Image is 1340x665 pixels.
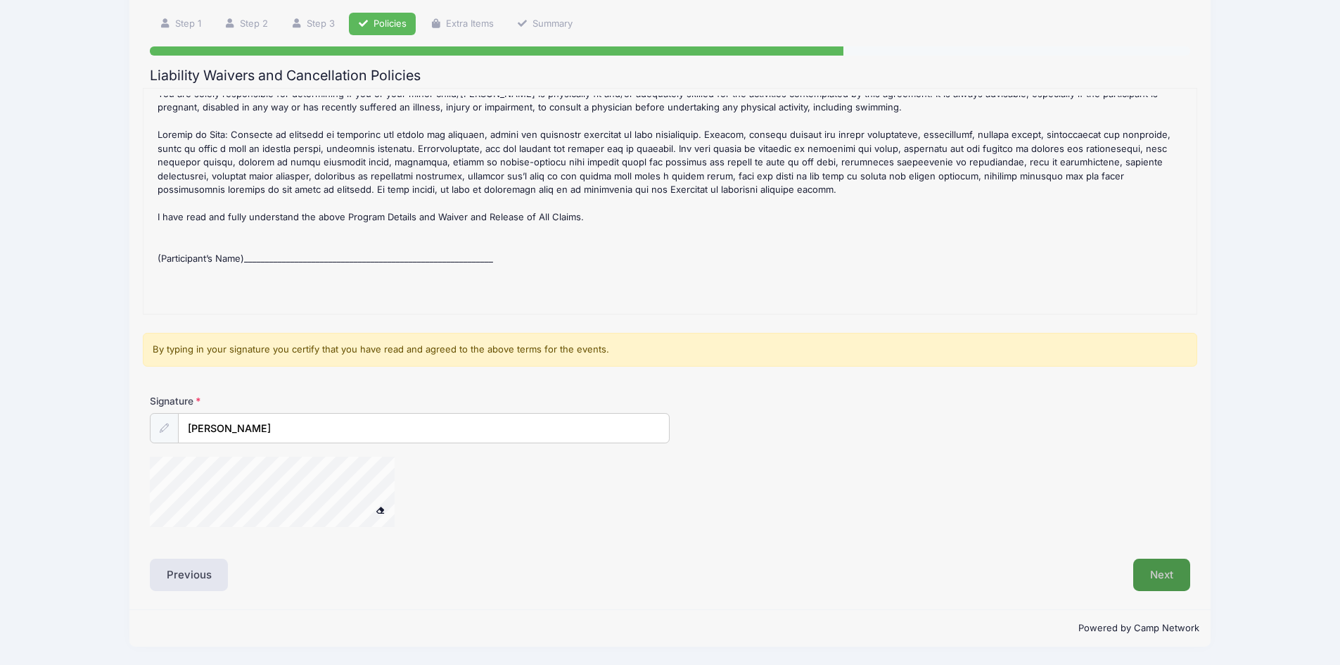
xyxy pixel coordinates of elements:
div: : CANCELLATION/REFUND POLICY MOMENTUM SWIM has formed a firm NO REFUND POLICY concerning swimming... [151,96,1189,307]
h2: Liability Waivers and Cancellation Policies [150,68,1190,84]
a: Step 2 [215,13,277,36]
a: Step 1 [150,13,210,36]
input: Enter first and last name [178,413,670,443]
a: Summary [507,13,582,36]
button: Next [1133,559,1190,591]
label: Signature [150,394,410,408]
button: Previous [150,559,229,591]
a: Extra Items [421,13,503,36]
a: Policies [349,13,416,36]
div: By typing in your signature you certify that you have read and agreed to the above terms for the ... [143,333,1197,367]
p: Powered by Camp Network [141,621,1199,635]
a: Step 3 [281,13,344,36]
